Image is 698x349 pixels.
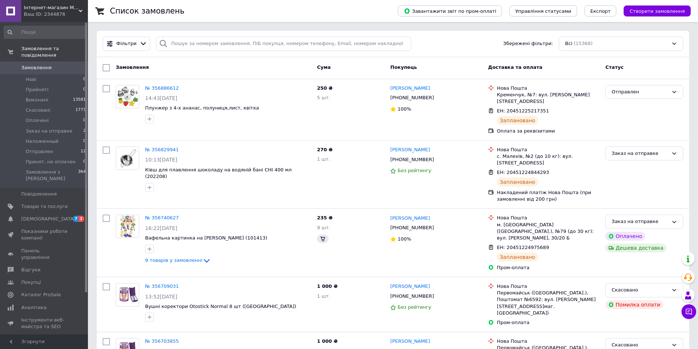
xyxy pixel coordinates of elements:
span: 270 ₴ [317,147,333,152]
span: 0 [83,117,86,124]
div: м. [GEOGRAPHIC_DATA] ([GEOGRAPHIC_DATA].), №79 (до 30 кг): вул. [PERSON_NAME], 30/20 Б [497,222,599,242]
div: Отправлен [612,88,668,96]
span: Показники роботи компанії [21,228,68,241]
span: 9 товарів у замовленні [145,257,202,263]
span: Статус [605,64,624,70]
div: Пром-оплата [497,319,599,326]
span: 100% [398,236,411,242]
span: ЕН: 20451224844293 [497,170,549,175]
span: Скасовані [26,107,51,114]
span: Доставка та оплата [488,64,542,70]
span: Виконані [26,97,48,103]
span: Покупець [390,64,417,70]
span: Аналітика [21,304,47,311]
a: [PERSON_NAME] [390,146,430,153]
span: Отправлен [26,148,53,155]
span: Без рейтингу [398,168,431,173]
span: 13581 [73,97,86,103]
div: Нова Пошта [497,215,599,221]
div: Кременчук, №7: вул. [PERSON_NAME][STREET_ADDRESS] [497,92,599,105]
span: Повідомлення [21,191,57,197]
span: 250 ₴ [317,85,333,91]
button: Експорт [584,5,617,16]
span: 364 [78,169,86,182]
span: Прийняті [26,86,48,93]
div: Дешева доставка [605,244,666,252]
span: Експорт [590,8,611,14]
span: Фільтри [117,40,137,47]
span: Оплачені [26,117,49,124]
span: 7 [73,216,79,222]
span: 16:22[DATE] [145,225,177,231]
div: Ваш ID: 2344876 [24,11,88,18]
div: Скасовано [612,286,668,294]
span: Відгуки [21,267,40,273]
span: Інструменти веб-майстра та SEO [21,317,68,330]
h1: Список замовлень [110,7,184,15]
span: 100% [398,106,411,112]
img: Фото товару [116,86,139,107]
a: № 356829941 [145,147,179,152]
a: [PERSON_NAME] [390,215,430,222]
a: № 356886612 [145,85,179,91]
span: 5 шт. [317,95,330,100]
button: Чат з покупцем [682,304,696,319]
div: Заплановано [497,116,538,125]
span: Принят, не оплачен [26,159,75,165]
input: Пошук за номером замовлення, ПІБ покупця, номером телефону, Email, номером накладної [156,37,411,51]
span: Замовлення [116,64,149,70]
div: Пром-оплата [497,264,599,271]
span: [PHONE_NUMBER] [390,95,434,100]
span: 2 [83,128,86,134]
span: Збережені фільтри: [503,40,553,47]
span: Панель управління [21,248,68,261]
a: Фото товару [116,85,139,108]
span: [PHONE_NUMBER] [390,157,434,162]
a: [PERSON_NAME] [390,283,430,290]
div: Нова Пошта [497,146,599,153]
span: [PHONE_NUMBER] [390,225,434,230]
span: ЕН: 20451224975689 [497,245,549,250]
div: Скасовано [612,341,668,349]
span: Управління статусами [515,8,571,14]
a: № 356703855 [145,338,179,344]
span: 9 шт. [317,225,330,230]
span: 1 000 ₴ [317,283,337,289]
span: 12 [81,148,86,155]
img: Фото товару [116,147,139,170]
a: № 356709031 [145,283,179,289]
a: [PERSON_NAME] [390,85,430,92]
span: (15368) [574,41,593,46]
div: Заплановано [497,253,538,261]
button: Управління статусами [509,5,577,16]
span: 1 шт. [317,156,330,162]
span: 0 [83,76,86,83]
span: ЕН: 20451225217351 [497,108,549,114]
div: Нова Пошта [497,85,599,92]
span: Замовлення з [PERSON_NAME] [26,169,78,182]
span: Наложенный [26,138,58,145]
span: Ківш для плавлення шоколаду на водяній бані CHI 400 мл (202208) [145,167,292,179]
span: Без рейтингу [398,304,431,310]
span: Cума [317,64,330,70]
span: 1 шт. [317,293,330,299]
span: Заказ на отправке [26,128,73,134]
input: Пошук [4,26,86,39]
span: 10:13[DATE] [145,157,177,163]
span: Каталог ProSale [21,292,61,298]
span: Завантажити звіт по пром-оплаті [404,8,496,14]
a: 9 товарів у замовленні [145,257,211,263]
span: Товари та послуги [21,203,68,210]
a: № 356740627 [145,215,179,220]
a: Вафельна картинка на [PERSON_NAME] (101413) [145,235,267,241]
span: Плунжер з 4-х ананас, полуниця,лист, квітка [145,105,259,111]
a: Фото товару [116,215,139,238]
div: Оплата за реквізитами [497,128,599,134]
div: Заказ на отправке [612,218,668,226]
img: Фото товару [116,286,139,304]
a: Вушні коректори Otostick Normal 8 шт ([GEOGRAPHIC_DATA]) [145,304,296,309]
div: с. Малехів, №2 (до 10 кг): вул. [STREET_ADDRESS] [497,153,599,166]
span: 1773 [75,107,86,114]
